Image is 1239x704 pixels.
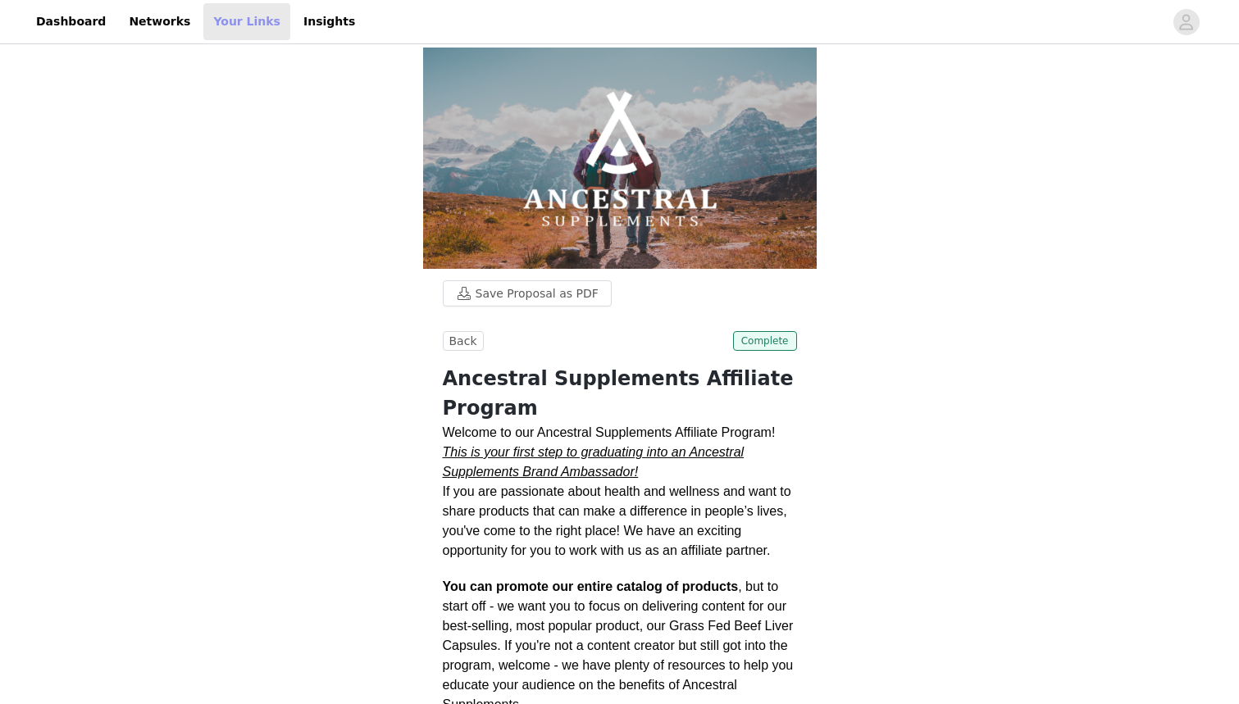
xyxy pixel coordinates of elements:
a: Networks [119,3,200,40]
span: Complete [733,331,797,351]
a: Dashboard [26,3,116,40]
a: Your Links [203,3,290,40]
button: Save Proposal as PDF [443,280,612,307]
span: If you are passionate about health and wellness and want to share products that can make a differ... [443,484,791,557]
a: Insights [294,3,365,40]
span: Welcome to our Ancestral Supplements Affiliate Program! [443,425,776,439]
img: campaign image [423,48,817,269]
h1: Ancestral Supplements Affiliate Program [443,364,797,423]
div: avatar [1178,9,1194,35]
button: Back [443,331,484,351]
strong: You can promote our entire catalog of products [443,579,739,593]
span: This is your first step to graduating into an Ancestral Supplements Brand Ambassador! [443,445,745,479]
